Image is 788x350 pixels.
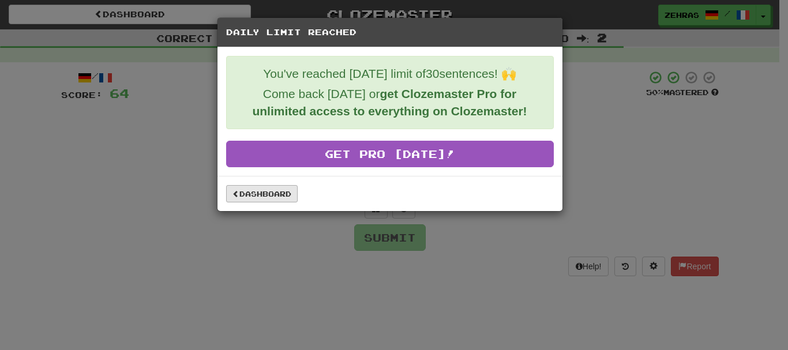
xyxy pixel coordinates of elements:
p: You've reached [DATE] limit of 30 sentences! 🙌 [235,65,545,82]
a: Dashboard [226,185,298,202]
h5: Daily Limit Reached [226,27,554,38]
a: Get Pro [DATE]! [226,141,554,167]
p: Come back [DATE] or [235,85,545,120]
strong: get Clozemaster Pro for unlimited access to everything on Clozemaster! [252,87,527,118]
